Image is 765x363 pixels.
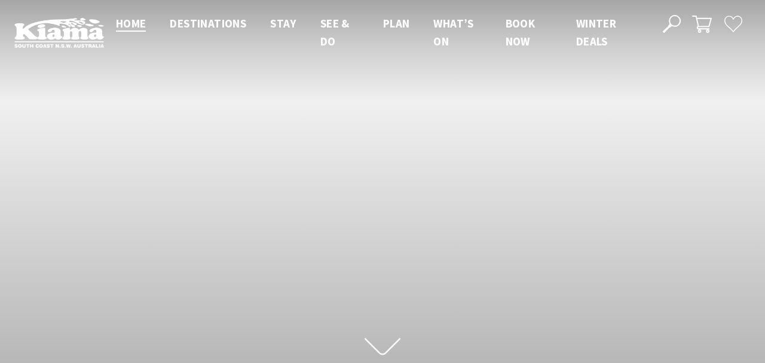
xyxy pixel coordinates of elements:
[104,14,650,51] nav: Main Menu
[320,16,350,48] span: See & Do
[383,16,410,30] span: Plan
[433,16,473,48] span: What’s On
[270,16,296,30] span: Stay
[116,16,146,30] span: Home
[576,16,616,48] span: Winter Deals
[170,16,246,30] span: Destinations
[14,17,104,48] img: Kiama Logo
[506,16,535,48] span: Book now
